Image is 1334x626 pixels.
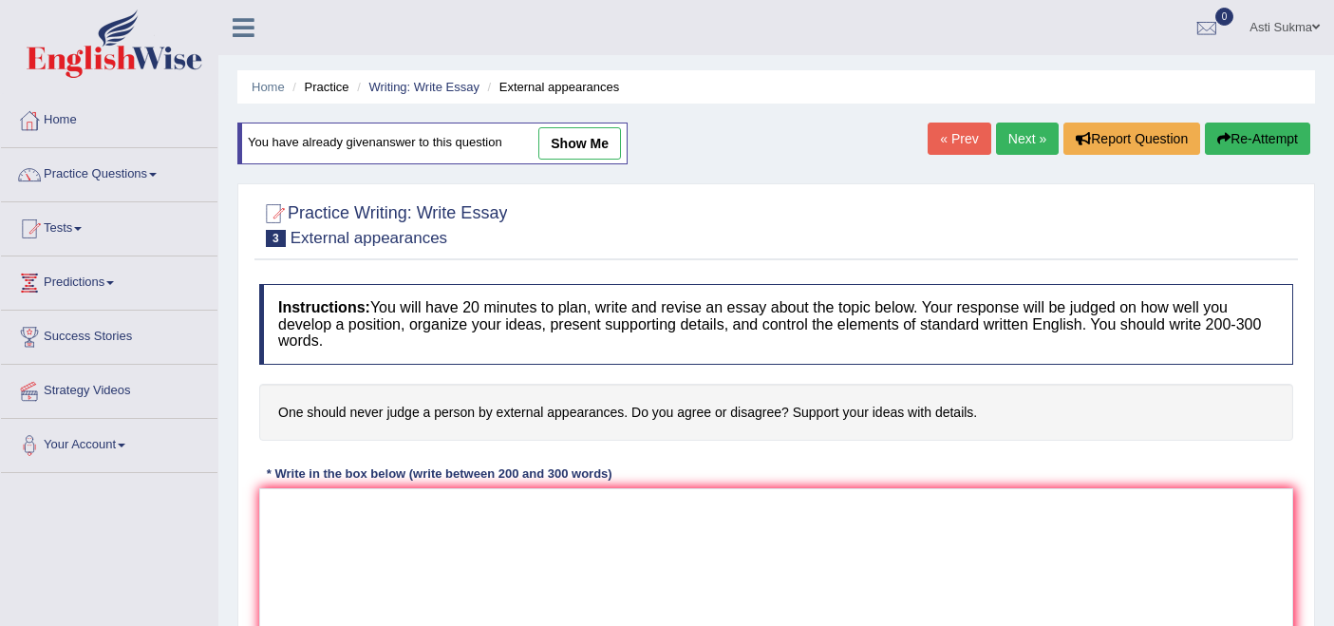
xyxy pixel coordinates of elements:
[996,123,1059,155] a: Next »
[1,311,217,358] a: Success Stories
[259,199,507,247] h2: Practice Writing: Write Essay
[259,284,1293,365] h4: You will have 20 minutes to plan, write and revise an essay about the topic below. Your response ...
[291,229,447,247] small: External appearances
[1215,8,1234,26] span: 0
[928,123,990,155] a: « Prev
[368,80,479,94] a: Writing: Write Essay
[483,78,620,96] li: External appearances
[1,148,217,196] a: Practice Questions
[1063,123,1200,155] button: Report Question
[278,299,370,315] b: Instructions:
[1,256,217,304] a: Predictions
[259,384,1293,442] h4: One should never judge a person by external appearances. Do you agree or disagree? Support your i...
[1205,123,1310,155] button: Re-Attempt
[538,127,621,160] a: show me
[237,123,628,164] div: You have already given answer to this question
[259,465,619,483] div: * Write in the box below (write between 200 and 300 words)
[1,94,217,142] a: Home
[266,230,286,247] span: 3
[252,80,285,94] a: Home
[1,202,217,250] a: Tests
[1,419,217,466] a: Your Account
[288,78,348,96] li: Practice
[1,365,217,412] a: Strategy Videos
